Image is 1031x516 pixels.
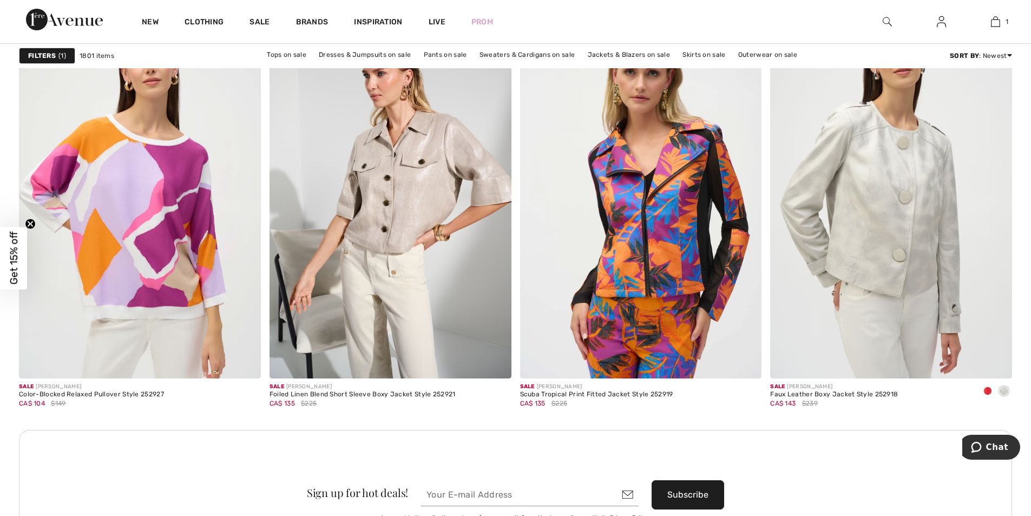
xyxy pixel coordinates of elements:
[1006,17,1008,27] span: 1
[51,399,65,408] span: $149
[19,383,34,390] span: Sale
[950,52,979,60] strong: Sort By
[19,400,45,407] span: CA$ 104
[677,48,731,62] a: Skirts on sale
[770,16,1012,378] img: Faux Leather Boxy Jacket Style 252918. Radiant red
[802,399,818,408] span: $239
[19,16,261,378] img: Color-Blocked Relaxed Pullover Style 252927. Vanilla/Multi
[770,391,898,399] div: Faux Leather Boxy Jacket Style 252918
[270,383,284,390] span: Sale
[58,51,66,61] span: 1
[520,400,546,407] span: CA$ 135
[996,383,1012,401] div: Moonstone
[249,17,270,29] a: Sale
[19,391,164,399] div: Color-Blocked Relaxed Pullover Style 252927
[307,487,408,498] div: Sign up for hot deals!
[421,484,639,506] input: Your E-mail Address
[270,16,511,378] img: Foiled Linen Blend Short Sleeve Boxy Jacket Style 252921. Champagne 171
[301,399,317,408] span: $225
[28,51,56,61] strong: Filters
[185,17,224,29] a: Clothing
[928,15,955,29] a: Sign In
[25,218,36,229] button: Close teaser
[270,400,295,407] span: CA$ 135
[26,9,103,30] img: 1ère Avenue
[652,480,724,510] button: Subscribe
[551,399,567,408] span: $225
[313,48,416,62] a: Dresses & Jumpsuits on sale
[429,16,445,28] a: Live
[770,383,785,390] span: Sale
[969,15,1022,28] a: 1
[270,391,456,399] div: Foiled Linen Blend Short Sleeve Boxy Jacket Style 252921
[991,15,1000,28] img: My Bag
[471,16,493,28] a: Prom
[582,48,676,62] a: Jackets & Blazers on sale
[937,15,946,28] img: My Info
[733,48,803,62] a: Outerwear on sale
[354,17,402,29] span: Inspiration
[80,51,114,61] span: 1801 items
[418,48,472,62] a: Pants on sale
[980,383,996,401] div: Radiant red
[520,383,535,390] span: Sale
[270,383,456,391] div: [PERSON_NAME]
[8,232,20,285] span: Get 15% off
[770,383,898,391] div: [PERSON_NAME]
[770,400,796,407] span: CA$ 143
[520,383,673,391] div: [PERSON_NAME]
[19,383,164,391] div: [PERSON_NAME]
[520,16,762,378] img: Scuba Tropical Print Fitted Jacket Style 252919. Multi
[962,435,1020,462] iframe: Opens a widget where you can chat to one of our agents
[142,17,159,29] a: New
[296,17,329,29] a: Brands
[950,51,1012,61] div: : Newest
[474,48,580,62] a: Sweaters & Cardigans on sale
[520,391,673,399] div: Scuba Tropical Print Fitted Jacket Style 252919
[883,15,892,28] img: search the website
[261,48,312,62] a: Tops on sale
